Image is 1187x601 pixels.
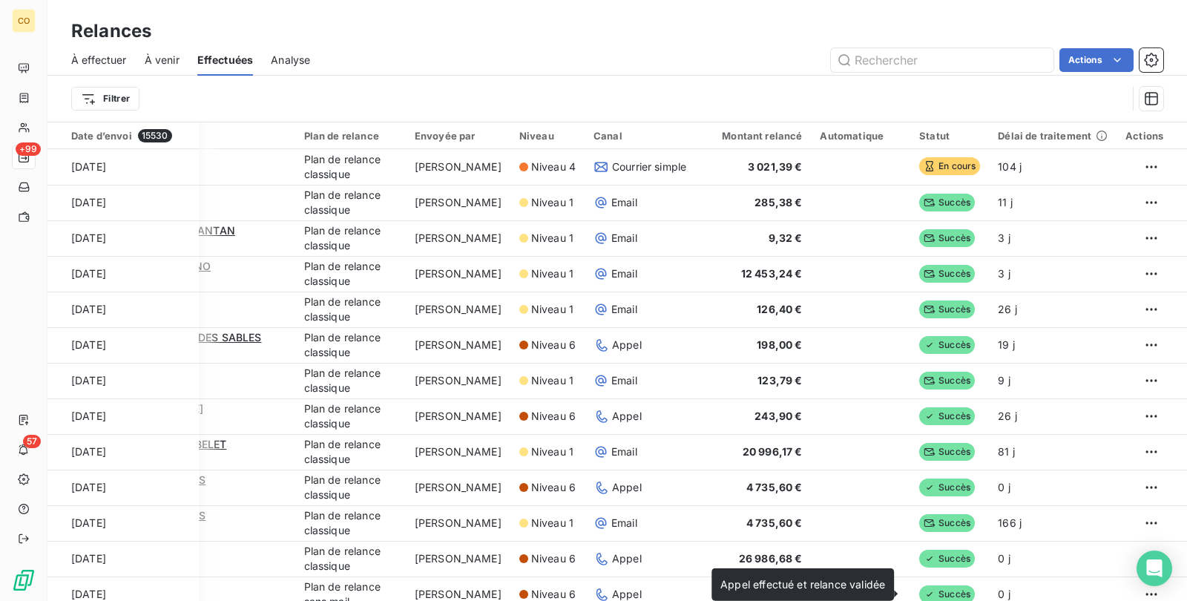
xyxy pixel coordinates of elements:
span: 4 735,60 € [746,481,803,493]
td: [PERSON_NAME] [406,256,510,292]
span: Niveau 1 [531,231,573,246]
span: 4 735,60 € [746,516,803,529]
span: Succès [919,229,975,247]
span: Succès [919,550,975,568]
span: Niveau 1 [531,373,573,388]
div: CO [12,9,36,33]
td: 9 j [989,363,1117,398]
td: [PERSON_NAME] [406,541,510,577]
span: Niveau 1 [531,516,573,531]
span: Succès [919,479,975,496]
td: [PERSON_NAME] [406,434,510,470]
div: Plan de relance [304,130,397,142]
td: [PERSON_NAME] [406,220,510,256]
td: 19 j [989,327,1117,363]
span: Appel [612,338,642,352]
span: Appel effectué et relance validée [720,578,885,591]
span: Niveau 1 [531,444,573,459]
td: Plan de relance classique [295,363,406,398]
td: Plan de relance classique [295,541,406,577]
td: Plan de relance classique [295,220,406,256]
td: 3 j [989,256,1117,292]
td: 3 j [989,220,1117,256]
span: 3 021,39 € [748,160,803,173]
span: Niveau 4 [531,160,576,174]
span: Niveau 1 [531,302,573,317]
td: [DATE] [47,185,199,220]
td: [DATE] [47,541,199,577]
span: Succès [919,372,975,390]
span: 123,79 € [757,374,802,387]
span: Analyse [271,53,310,68]
span: Niveau 1 [531,266,573,281]
td: 11 j [989,185,1117,220]
td: Plan de relance classique [295,256,406,292]
span: Succès [919,300,975,318]
h3: Relances [71,18,151,45]
span: 26 986,68 € [739,552,803,565]
div: Automatique [820,130,901,142]
span: Email [611,231,637,246]
td: [DATE] [47,256,199,292]
span: 285,38 € [754,196,802,208]
span: 243,90 € [754,410,802,422]
button: Filtrer [71,87,139,111]
span: Appel [612,480,642,495]
td: Plan de relance classique [295,185,406,220]
td: Plan de relance classique [295,149,406,185]
span: Appel [612,409,642,424]
span: Délai de traitement [998,130,1091,142]
span: 9,32 € [769,231,803,244]
td: 0 j [989,541,1117,577]
span: 198,00 € [757,338,802,351]
td: [DATE] [47,434,199,470]
img: Logo LeanPay [12,568,36,592]
div: Montant relancé [704,130,802,142]
span: Email [611,516,637,531]
td: 104 j [989,149,1117,185]
div: Envoyée par [415,130,502,142]
div: Actions [1125,130,1163,142]
td: [PERSON_NAME] [406,149,510,185]
span: Niveau 6 [531,551,576,566]
div: Statut [919,130,980,142]
span: À venir [145,53,180,68]
span: 20 996,17 € [743,445,803,458]
td: [PERSON_NAME] [406,292,510,327]
span: 12 453,24 € [741,267,803,280]
td: [DATE] [47,363,199,398]
span: Niveau 6 [531,409,576,424]
span: 126,40 € [757,303,802,315]
td: [DATE] [47,149,199,185]
td: [DATE] [47,505,199,541]
td: 26 j [989,292,1117,327]
input: Rechercher [831,48,1053,72]
td: Plan de relance classique [295,470,406,505]
span: Email [611,195,637,210]
td: 81 j [989,434,1117,470]
td: [PERSON_NAME] [406,327,510,363]
span: Succès [919,265,975,283]
span: En cours [919,157,980,175]
td: [PERSON_NAME] [406,185,510,220]
span: Succès [919,194,975,211]
span: +99 [16,142,41,156]
span: 57 [23,435,41,448]
span: Succès [919,443,975,461]
span: Email [611,444,637,459]
td: Plan de relance classique [295,292,406,327]
td: Plan de relance classique [295,398,406,434]
div: Open Intercom Messenger [1137,551,1172,586]
span: Niveau 6 [531,480,576,495]
span: Succès [919,514,975,532]
span: Email [611,302,637,317]
div: Canal [593,130,686,142]
span: Niveau 6 [531,338,576,352]
span: Courrier simple [612,160,686,174]
span: Email [611,266,637,281]
button: Actions [1059,48,1134,72]
td: [PERSON_NAME] [406,470,510,505]
span: Succès [919,336,975,354]
td: Plan de relance classique [295,434,406,470]
td: Plan de relance classique [295,327,406,363]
